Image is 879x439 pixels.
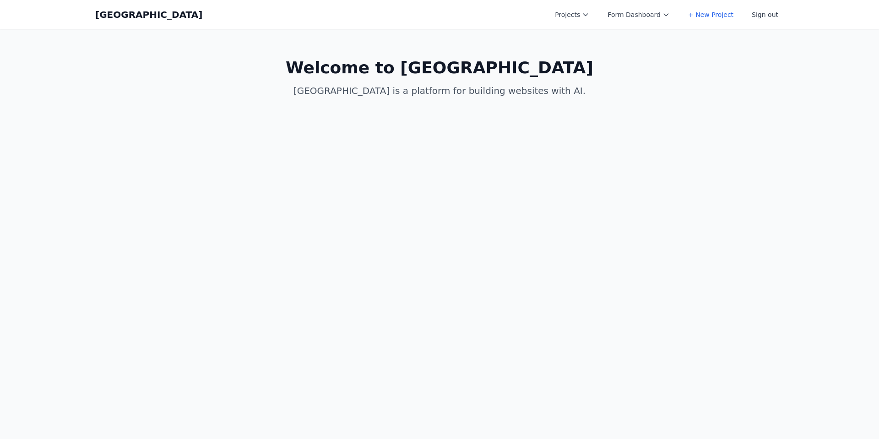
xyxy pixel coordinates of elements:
p: [GEOGRAPHIC_DATA] is a platform for building websites with AI. [264,84,615,97]
button: Form Dashboard [602,6,675,23]
h1: Welcome to [GEOGRAPHIC_DATA] [264,59,615,77]
a: + New Project [683,6,739,23]
a: [GEOGRAPHIC_DATA] [95,8,202,21]
button: Sign out [746,6,784,23]
button: Projects [549,6,595,23]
